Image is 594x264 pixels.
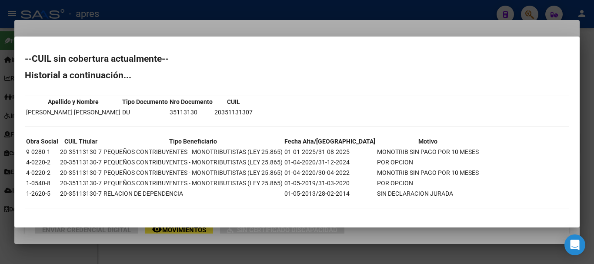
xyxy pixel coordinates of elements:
th: Motivo [377,137,479,146]
td: 1-0540-8 [26,178,59,188]
td: PEQUEÑOS CONTRIBUYENTES - MONOTRIBUTISTAS (LEY 25.865) [103,147,283,157]
th: Tipo Documento [122,97,168,107]
div: Open Intercom Messenger [564,234,585,255]
th: Nro Documento [169,97,213,107]
th: Obra Social [26,137,59,146]
td: 20-35113130-7 [60,147,102,157]
td: RELACION DE DEPENDENCIA [103,189,283,198]
td: PEQUEÑOS CONTRIBUYENTES - MONOTRIBUTISTAS (LEY 25.865) [103,168,283,177]
td: MONOTRIB SIN PAGO POR 10 MESES [377,147,479,157]
td: 1-2620-5 [26,189,59,198]
td: PEQUEÑOS CONTRIBUYENTES - MONOTRIBUTISTAS (LEY 25.865) [103,157,283,167]
td: PEQUEÑOS CONTRIBUYENTES - MONOTRIBUTISTAS (LEY 25.865) [103,178,283,188]
td: 01-05-2019/31-03-2020 [284,178,376,188]
td: POR OPCION [377,178,479,188]
td: 20-35113130-7 [60,168,102,177]
th: CUIL [214,97,253,107]
h2: --CUIL sin cobertura actualmente-- [25,54,569,63]
td: SIN DECLARACION JURADA [377,189,479,198]
td: 4-0220-2 [26,157,59,167]
td: 01-01-2025/31-08-2025 [284,147,376,157]
td: MONOTRIB SIN PAGO POR 10 MESES [377,168,479,177]
td: 20-35113130-7 [60,189,102,198]
td: 35113130 [169,107,213,117]
td: 9-0280-1 [26,147,59,157]
th: Fecha Alta/[GEOGRAPHIC_DATA] [284,137,376,146]
td: 01-04-2020/30-04-2022 [284,168,376,177]
td: 20351131307 [214,107,253,117]
th: Tipo Beneficiario [103,137,283,146]
td: [PERSON_NAME] [PERSON_NAME] [26,107,121,117]
th: CUIL Titular [60,137,102,146]
td: 4-0220-2 [26,168,59,177]
td: 01-05-2013/28-02-2014 [284,189,376,198]
td: DU [122,107,168,117]
td: 20-35113130-7 [60,157,102,167]
th: Apellido y Nombre [26,97,121,107]
td: 01-04-2020/31-12-2024 [284,157,376,167]
h2: Historial a continuación... [25,71,569,80]
td: POR OPCION [377,157,479,167]
td: 20-35113130-7 [60,178,102,188]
